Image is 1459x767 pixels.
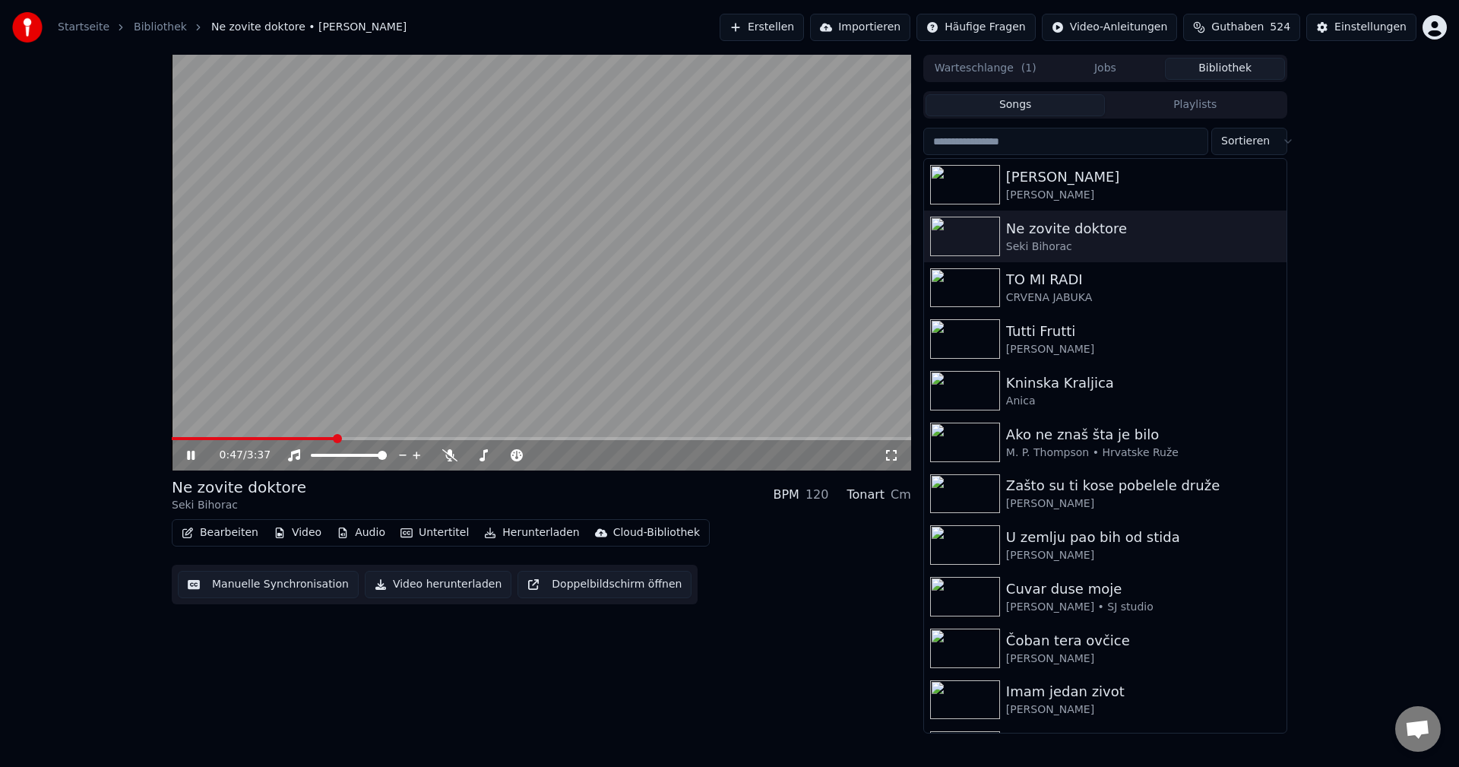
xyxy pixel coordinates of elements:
[1006,600,1280,615] div: [PERSON_NAME] • SJ studio
[1006,681,1280,702] div: Imam jedan zivot
[267,522,328,544] button: Video
[926,94,1106,116] button: Songs
[1006,527,1280,548] div: U zemlju pao bih od stida
[58,20,109,35] a: Startseite
[1006,290,1280,306] div: CRVENA JABUKA
[1270,20,1290,35] span: 524
[1006,578,1280,600] div: Cuvar duse moje
[891,486,911,504] div: Cm
[478,522,585,544] button: Herunterladen
[1006,342,1280,357] div: [PERSON_NAME]
[1006,445,1280,461] div: M. P. Thompson • Hrvatske Ruže
[1006,269,1280,290] div: TO MI RADI
[1395,706,1441,752] div: Chat öffnen
[1006,321,1280,342] div: Tutti Frutti
[810,14,910,41] button: Importieren
[1021,61,1036,76] span: ( 1 )
[613,525,700,540] div: Cloud-Bibliothek
[12,12,43,43] img: youka
[1334,20,1407,35] div: Einstellungen
[1006,475,1280,496] div: Zašto su ti kose pobelele druže
[172,477,306,498] div: Ne zovite doktore
[176,522,264,544] button: Bearbeiten
[517,571,692,598] button: Doppelbildschirm öffnen
[1006,372,1280,394] div: Kninska Kraljica
[247,448,271,463] span: 3:37
[178,571,359,598] button: Manuelle Synchronisation
[134,20,187,35] a: Bibliothek
[365,571,511,598] button: Video herunterladen
[331,522,391,544] button: Audio
[1006,630,1280,651] div: Čoban tera ovčice
[1006,188,1280,203] div: [PERSON_NAME]
[1006,651,1280,667] div: [PERSON_NAME]
[1006,702,1280,718] div: [PERSON_NAME]
[1221,134,1270,149] span: Sortieren
[58,20,407,35] nav: breadcrumb
[720,14,804,41] button: Erstellen
[805,486,829,504] div: 120
[1006,496,1280,512] div: [PERSON_NAME]
[1046,58,1166,80] button: Jobs
[1006,548,1280,563] div: [PERSON_NAME]
[1211,20,1264,35] span: Guthaben
[172,498,306,513] div: Seki Bihorac
[211,20,407,35] span: Ne zovite doktore • [PERSON_NAME]
[1165,58,1285,80] button: Bibliothek
[220,448,243,463] span: 0:47
[1042,14,1178,41] button: Video-Anleitungen
[926,58,1046,80] button: Warteschlange
[1006,166,1280,188] div: [PERSON_NAME]
[394,522,475,544] button: Untertitel
[1006,218,1280,239] div: Ne zovite doktore
[1105,94,1285,116] button: Playlists
[916,14,1036,41] button: Häufige Fragen
[1306,14,1416,41] button: Einstellungen
[773,486,799,504] div: BPM
[220,448,256,463] div: /
[1183,14,1300,41] button: Guthaben524
[1006,394,1280,409] div: Anica
[1006,424,1280,445] div: Ako ne znaš šta je bilo
[847,486,885,504] div: Tonart
[1006,239,1280,255] div: Seki Bihorac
